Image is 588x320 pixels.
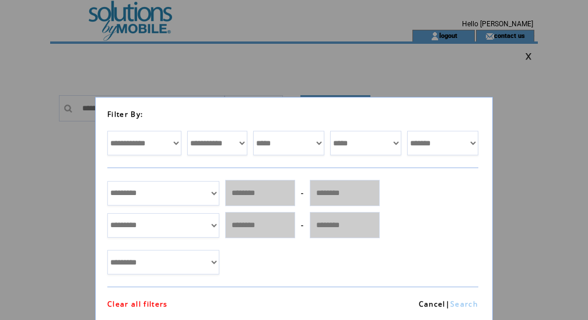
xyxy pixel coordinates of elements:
a: Cancel [419,299,446,309]
span: - [301,220,304,230]
span: - [301,188,304,198]
a: Clear all filters [107,299,168,309]
span: Filter By: [107,109,143,119]
a: Search [450,299,478,309]
span: | [446,299,450,309]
